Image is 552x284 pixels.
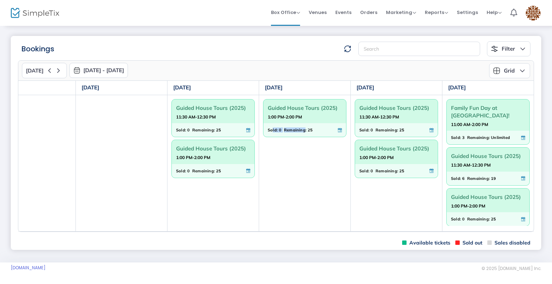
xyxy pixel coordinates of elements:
span: Guided House Tours (2025) [176,102,250,113]
span: 25 [399,167,404,175]
strong: 1:00 PM-2:00 PM [268,112,302,121]
img: filter [491,45,498,52]
th: [DATE] [259,81,351,95]
a: [DOMAIN_NAME] [11,265,46,271]
span: Unlimited [491,134,510,141]
th: [DATE] [442,81,534,95]
span: 0 [279,126,281,134]
span: 0 [187,167,190,175]
span: Remaining: [376,126,398,134]
button: [DATE] [22,63,67,78]
span: 25 [308,126,313,134]
span: Guided House Tours (2025) [359,102,433,113]
span: Sold: [451,215,461,223]
span: 0 [371,167,373,175]
span: Events [335,3,351,22]
span: Remaining: [192,126,215,134]
span: Remaining: [376,167,398,175]
span: Available tickets [402,239,450,246]
span: Remaining: [284,126,307,134]
span: Settings [457,3,478,22]
strong: 11:30 AM-12:30 PM [451,160,491,169]
strong: 11:30 AM-12:30 PM [359,112,399,121]
span: 25 [216,126,221,134]
span: Sales disabled [487,239,530,246]
button: Grid [489,63,530,78]
span: Box Office [271,9,300,16]
input: Search [358,42,480,56]
img: refresh-data [344,45,351,52]
span: Reports [425,9,448,16]
span: Remaining: [192,167,215,175]
span: Sold: [451,134,461,141]
m-panel-title: Bookings [22,43,54,54]
span: 0 [371,126,373,134]
button: [DATE] - [DATE] [69,63,128,78]
span: 25 [491,215,496,223]
span: 3 [462,134,465,141]
span: Guided House Tours (2025) [451,191,525,202]
span: 0 [462,215,465,223]
img: grid [493,67,500,74]
span: Orders [360,3,377,22]
span: Remaining: [467,215,490,223]
span: 6 [462,174,465,182]
strong: 1:00 PM-2:00 PM [451,201,485,210]
span: [DATE] [26,67,43,74]
span: Sold: [268,126,278,134]
span: Remaining: [467,174,490,182]
strong: 11:30 AM-12:30 PM [176,112,216,121]
span: Guided House Tours (2025) [451,150,525,162]
span: Sold: [451,174,461,182]
span: Help [487,9,502,16]
span: Sold: [359,126,369,134]
span: Family Fun Day at [GEOGRAPHIC_DATA]! [451,102,525,121]
span: 0 [187,126,190,134]
strong: 1:00 PM-2:00 PM [359,153,394,162]
span: Remaining: [467,134,490,141]
th: [DATE] [76,81,167,95]
span: Sold: [359,167,369,175]
span: Guided House Tours (2025) [176,143,250,154]
span: 25 [399,126,404,134]
span: 19 [491,174,496,182]
button: Filter [487,41,530,56]
span: Guided House Tours (2025) [359,143,433,154]
span: Marketing [386,9,416,16]
img: monthly [73,67,80,74]
span: Venues [309,3,327,22]
strong: 1:00 PM-2:00 PM [176,153,210,162]
span: © 2025 [DOMAIN_NAME] Inc. [482,266,541,271]
span: Sold: [176,167,186,175]
span: Guided House Tours (2025) [268,102,342,113]
th: [DATE] [351,81,442,95]
span: 25 [216,167,221,175]
th: [DATE] [167,81,259,95]
span: Sold: [176,126,186,134]
strong: 11:00 AM-2:00 PM [451,120,488,129]
span: Sold out [455,239,482,246]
